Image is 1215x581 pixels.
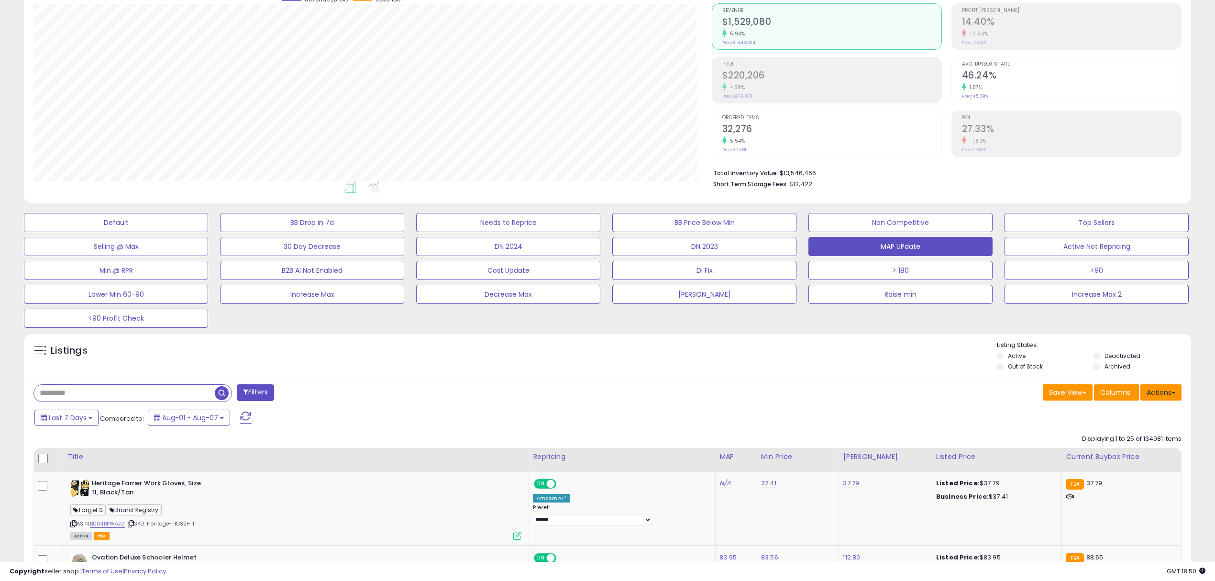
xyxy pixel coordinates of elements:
div: Repricing [533,452,711,462]
div: Listed Price [936,452,1058,462]
h2: $220,206 [722,70,941,83]
div: $83.95 [936,553,1055,562]
button: >90 [1005,261,1189,280]
span: | SKU: Heritage-HG321-11 [126,520,194,527]
small: -1.80% [966,137,986,145]
h2: 14.40% [962,16,1181,29]
button: 30 Day Decrease [220,237,404,256]
small: Prev: 45.39% [962,93,988,99]
div: Min Price [761,452,835,462]
small: 1.87% [966,84,983,91]
button: > 180 [808,261,993,280]
img: 41pqzZZU+mL._SL40_.jpg [70,553,89,572]
span: ON [535,554,547,562]
button: Needs to Reprice [416,213,600,232]
small: 5.54% [727,137,745,145]
b: Total Inventory Value: [713,169,778,177]
small: Prev: $1,443,324 [722,40,755,45]
h2: $1,529,080 [722,16,941,29]
span: FBA [94,532,110,540]
label: Archived [1105,362,1130,370]
small: FBA [1066,553,1083,564]
span: Compared to: [100,414,144,423]
button: Columns [1094,384,1139,401]
span: Last 7 Days [49,413,87,423]
button: Filters [237,384,274,401]
a: 37.79 [843,479,859,488]
span: Revenue [722,8,941,13]
button: Raise min [808,285,993,304]
a: Privacy Policy [124,567,166,576]
span: 2025-08-15 18:50 GMT [1167,567,1205,576]
label: Out of Stock [1008,362,1043,370]
div: ASIN: [70,479,522,539]
small: 4.89% [727,84,745,91]
b: Listed Price: [936,553,980,562]
button: Non Competitive [808,213,993,232]
small: Prev: 27.83% [962,147,986,153]
span: 37.79 [1086,479,1103,488]
h5: Listings [51,344,88,358]
b: Short Term Storage Fees: [713,180,788,188]
b: Listed Price: [936,479,980,488]
small: FBA [1066,479,1083,490]
a: 83.95 [719,553,737,562]
small: -0.96% [966,30,988,37]
button: Save View [1043,384,1093,401]
span: Brand Registry [107,504,161,515]
button: BB Price Below Min [612,213,796,232]
small: Prev: 30,581 [722,147,746,153]
b: Business Price: [936,492,989,501]
button: <90 Profit Check [24,309,208,328]
button: Top Sellers [1005,213,1189,232]
div: Current Buybox Price [1066,452,1177,462]
button: Cost Update [416,261,600,280]
div: Amazon AI * [533,494,570,503]
b: Ovation Deluxe Schooler Helmet (Tan, Small/Medium) [92,553,208,573]
button: Active Not Repricing [1005,237,1189,256]
div: Preset: [533,504,708,526]
span: ON [535,480,547,488]
a: 112.80 [843,553,860,562]
label: Active [1008,352,1026,360]
button: Aug-01 - Aug-07 [148,410,230,426]
span: Target S [70,504,106,515]
h2: 27.33% [962,123,1181,136]
h2: 46.24% [962,70,1181,83]
label: Deactivated [1105,352,1140,360]
button: DI Fix [612,261,796,280]
b: Heritage Farrier Work Gloves, Size 11, Black/Tan [92,479,208,499]
button: B2B AI Not Enabled [220,261,404,280]
span: $12,422 [789,179,812,189]
button: BB Drop in 7d [220,213,404,232]
button: Min @ RPR [24,261,208,280]
span: Ordered Items [722,115,941,121]
div: Title [68,452,525,462]
button: Actions [1140,384,1182,401]
button: [PERSON_NAME] [612,285,796,304]
a: 37.41 [761,479,776,488]
span: OFF [555,554,570,562]
button: Selling @ Max [24,237,208,256]
button: DN 2023 [612,237,796,256]
div: [PERSON_NAME] [843,452,928,462]
span: Profit [PERSON_NAME] [962,8,1181,13]
span: Profit [722,62,941,67]
button: DN 2024 [416,237,600,256]
button: MAP UPdate [808,237,993,256]
a: Terms of Use [82,567,122,576]
a: B004BPWAJO [90,520,125,528]
span: Avg. Buybox Share [962,62,1181,67]
button: Increase Max 2 [1005,285,1189,304]
p: Listing States: [997,341,1191,350]
small: Prev: 14.54% [962,40,986,45]
div: Displaying 1 to 25 of 134081 items [1082,435,1182,444]
span: OFF [555,480,570,488]
button: Increase Max [220,285,404,304]
span: All listings currently available for purchase on Amazon [70,532,92,540]
span: ROI [962,115,1181,121]
a: N/A [719,479,731,488]
span: 88.65 [1086,553,1104,562]
li: $13,546,466 [713,167,1175,178]
div: $37.41 [936,492,1055,501]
